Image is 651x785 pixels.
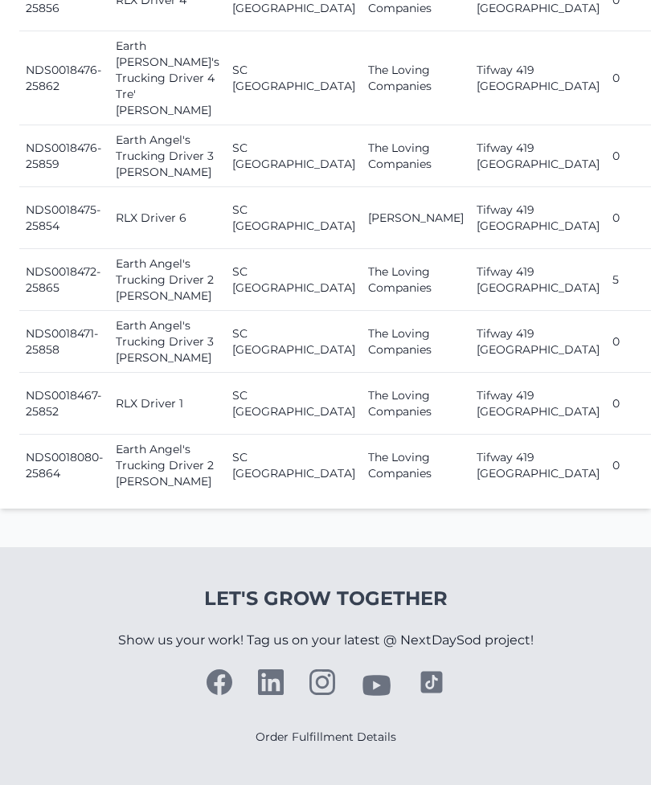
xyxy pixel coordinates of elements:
[109,31,226,125] td: Earth [PERSON_NAME]'s Trucking Driver 4 Tre' [PERSON_NAME]
[362,187,470,249] td: [PERSON_NAME]
[226,31,362,125] td: SC [GEOGRAPHIC_DATA]
[226,311,362,373] td: SC [GEOGRAPHIC_DATA]
[109,249,226,311] td: Earth Angel's Trucking Driver 2 [PERSON_NAME]
[226,435,362,497] td: SC [GEOGRAPHIC_DATA]
[19,311,109,373] td: NDS0018471-25858
[109,125,226,187] td: Earth Angel's Trucking Driver 3 [PERSON_NAME]
[118,586,534,611] h4: Let's Grow Together
[362,31,470,125] td: The Loving Companies
[19,249,109,311] td: NDS0018472-25865
[226,125,362,187] td: SC [GEOGRAPHIC_DATA]
[362,249,470,311] td: The Loving Companies
[19,373,109,435] td: NDS0018467-25852
[226,187,362,249] td: SC [GEOGRAPHIC_DATA]
[362,311,470,373] td: The Loving Companies
[109,373,226,435] td: RLX Driver 1
[470,373,606,435] td: Tifway 419 [GEOGRAPHIC_DATA]
[362,373,470,435] td: The Loving Companies
[226,249,362,311] td: SC [GEOGRAPHIC_DATA]
[362,125,470,187] td: The Loving Companies
[19,125,109,187] td: NDS0018476-25859
[109,311,226,373] td: Earth Angel's Trucking Driver 3 [PERSON_NAME]
[470,125,606,187] td: Tifway 419 [GEOGRAPHIC_DATA]
[362,435,470,497] td: The Loving Companies
[109,435,226,497] td: Earth Angel's Trucking Driver 2 [PERSON_NAME]
[470,435,606,497] td: Tifway 419 [GEOGRAPHIC_DATA]
[470,311,606,373] td: Tifway 419 [GEOGRAPHIC_DATA]
[19,435,109,497] td: NDS0018080-25864
[470,31,606,125] td: Tifway 419 [GEOGRAPHIC_DATA]
[470,249,606,311] td: Tifway 419 [GEOGRAPHIC_DATA]
[470,187,606,249] td: Tifway 419 [GEOGRAPHIC_DATA]
[256,730,396,744] a: Order Fulfillment Details
[226,373,362,435] td: SC [GEOGRAPHIC_DATA]
[118,611,534,669] p: Show us your work! Tag us on your latest @ NextDaySod project!
[109,187,226,249] td: RLX Driver 6
[19,31,109,125] td: NDS0018476-25862
[19,187,109,249] td: NDS0018475-25854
